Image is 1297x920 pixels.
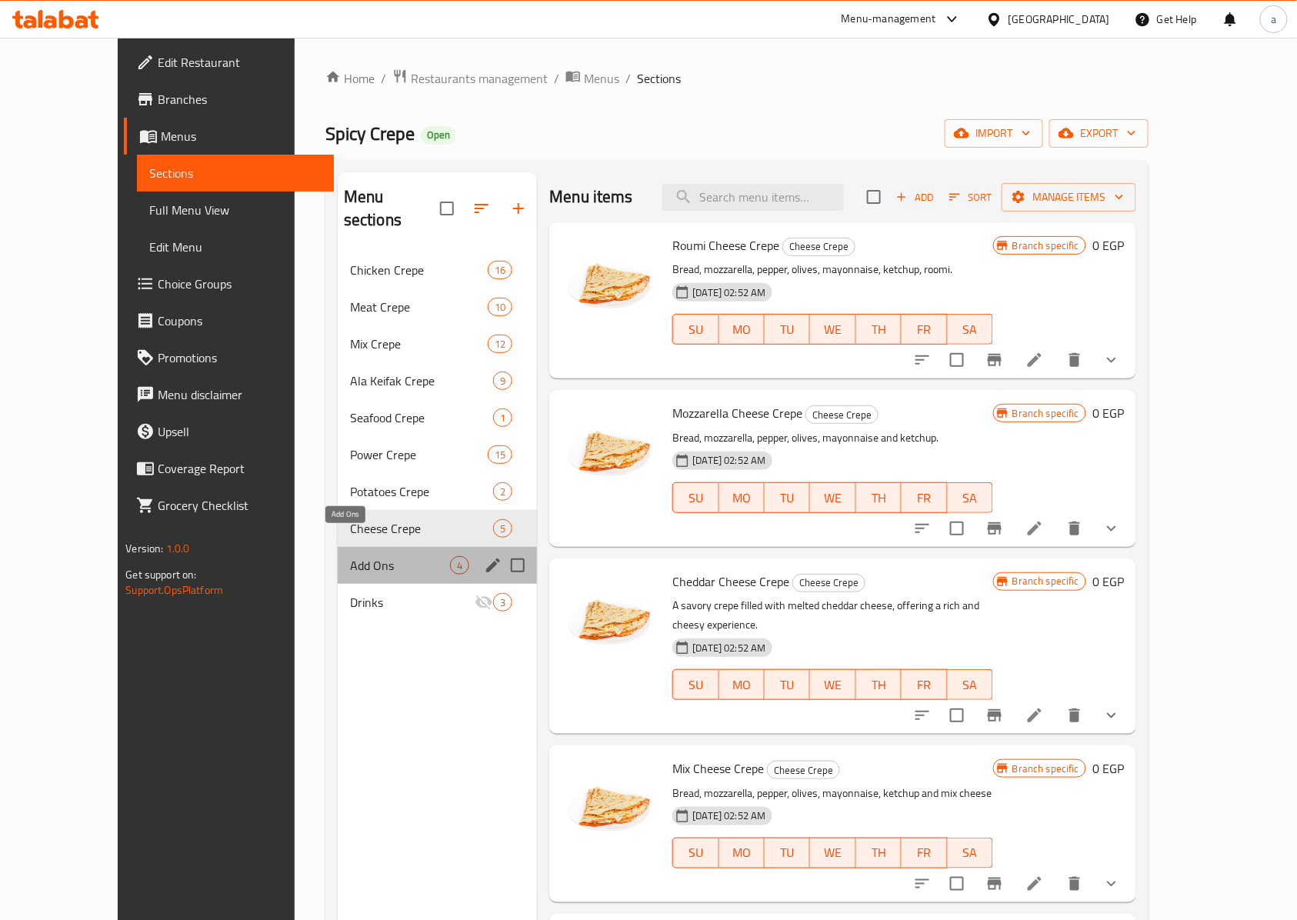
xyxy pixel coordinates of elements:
[381,69,386,88] li: /
[1092,402,1124,424] h6: 0 EGP
[1002,183,1136,212] button: Manage items
[494,411,512,425] span: 1
[637,69,681,88] span: Sections
[584,69,619,88] span: Menus
[816,842,849,864] span: WE
[562,235,660,333] img: Roumi Cheese Crepe
[1093,510,1130,547] button: show more
[1049,119,1149,148] button: export
[124,450,335,487] a: Coverage Report
[945,185,995,209] button: Sort
[1102,706,1121,725] svg: Show Choices
[672,570,789,593] span: Cheddar Cheese Crepe
[158,348,322,367] span: Promotions
[672,757,764,780] span: Mix Cheese Crepe
[562,402,660,501] img: Mozzarella Cheese Crepe
[1062,124,1136,143] span: export
[158,275,322,293] span: Choice Groups
[771,487,804,509] span: TU
[725,487,759,509] span: MO
[902,669,947,700] button: FR
[862,318,895,341] span: TH
[1271,11,1276,28] span: a
[810,669,855,700] button: WE
[149,201,322,219] span: Full Menu View
[1025,875,1044,893] a: Edit menu item
[856,314,902,345] button: TH
[1056,865,1093,902] button: delete
[338,399,538,436] div: Seafood Crepe1
[725,842,759,864] span: MO
[350,556,450,575] span: Add Ons
[165,538,189,558] span: 1.0.0
[904,865,941,902] button: sort-choices
[1093,342,1130,378] button: show more
[941,344,973,376] span: Select to update
[672,234,779,257] span: Roumi Cheese Crepe
[338,473,538,510] div: Potatoes Crepe2
[856,482,902,513] button: TH
[771,674,804,696] span: TU
[957,124,1031,143] span: import
[904,697,941,734] button: sort-choices
[325,116,415,151] span: Spicy Crepe
[149,238,322,256] span: Edit Menu
[338,362,538,399] div: Ala Keifak Crepe9
[549,185,633,208] h2: Menu items
[124,118,335,155] a: Menus
[1006,238,1085,253] span: Branch specific
[1014,188,1124,207] span: Manage items
[493,408,512,427] div: items
[856,838,902,868] button: TH
[350,519,493,538] span: Cheese Crepe
[679,674,712,696] span: SU
[765,669,810,700] button: TU
[719,314,765,345] button: MO
[686,453,772,468] span: [DATE] 02:52 AM
[765,482,810,513] button: TU
[158,53,322,72] span: Edit Restaurant
[338,547,538,584] div: Add Ons4edit
[149,164,322,182] span: Sections
[679,318,712,341] span: SU
[137,228,335,265] a: Edit Menu
[350,445,488,464] span: Power Crepe
[810,314,855,345] button: WE
[350,593,475,612] div: Drinks
[672,402,802,425] span: Mozzarella Cheese Crepe
[562,571,660,669] img: Cheddar Cheese Crepe
[554,69,559,88] li: /
[902,482,947,513] button: FR
[806,406,878,424] span: Cheese Crepe
[1092,571,1124,592] h6: 0 EGP
[1006,762,1085,776] span: Branch specific
[124,265,335,302] a: Choice Groups
[949,188,992,206] span: Sort
[954,842,987,864] span: SA
[350,408,493,427] span: Seafood Crepe
[1056,342,1093,378] button: delete
[488,263,512,278] span: 16
[350,372,493,390] span: Ala Keifak Crepe
[421,126,456,145] div: Open
[137,155,335,192] a: Sections
[124,413,335,450] a: Upsell
[565,68,619,88] a: Menus
[672,314,719,345] button: SU
[338,436,538,473] div: Power Crepe15
[904,510,941,547] button: sort-choices
[862,842,895,864] span: TH
[672,482,719,513] button: SU
[350,298,488,316] span: Meat Crepe
[1102,351,1121,369] svg: Show Choices
[625,69,631,88] li: /
[411,69,548,88] span: Restaurants management
[686,641,772,655] span: [DATE] 02:52 AM
[894,188,935,206] span: Add
[686,808,772,823] span: [DATE] 02:52 AM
